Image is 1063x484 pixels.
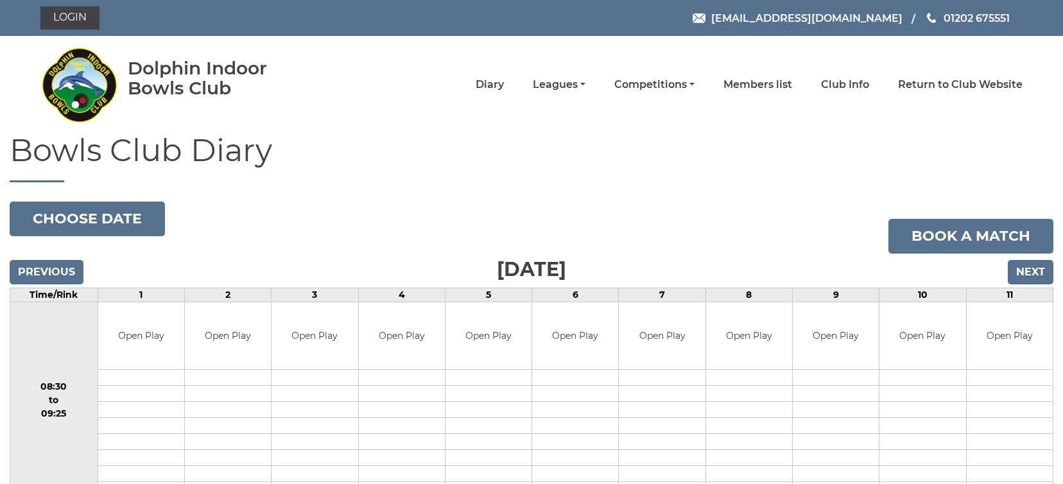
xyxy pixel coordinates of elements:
a: Leagues [533,78,585,92]
a: Book a match [888,219,1053,254]
td: 11 [966,288,1053,302]
button: Choose date [10,202,165,236]
td: Open Play [706,302,792,370]
h1: Bowls Club Diary [10,134,1053,182]
img: Email [693,13,705,23]
input: Previous [10,260,83,284]
td: Open Play [967,302,1053,370]
td: 6 [532,288,619,302]
img: Dolphin Indoor Bowls Club [40,40,117,130]
td: Open Play [185,302,271,370]
a: Club Info [821,78,869,92]
a: Diary [476,78,504,92]
td: Open Play [98,302,184,370]
td: 4 [358,288,445,302]
a: Competitions [614,78,695,92]
td: Open Play [619,302,705,370]
div: Dolphin Indoor Bowls Club [128,58,308,98]
span: 01202 675551 [944,12,1010,24]
td: 2 [184,288,271,302]
td: Open Play [445,302,531,370]
td: 10 [879,288,966,302]
td: 1 [98,288,184,302]
td: Open Play [272,302,358,370]
td: 5 [445,288,531,302]
a: Login [40,6,99,30]
td: 9 [792,288,879,302]
td: Open Play [532,302,618,370]
a: Members list [723,78,792,92]
td: Time/Rink [10,288,98,302]
td: 8 [705,288,792,302]
a: Phone us 01202 675551 [925,10,1010,26]
a: Return to Club Website [898,78,1023,92]
input: Next [1008,260,1053,284]
td: Open Play [359,302,445,370]
span: [EMAIL_ADDRESS][DOMAIN_NAME] [711,12,903,24]
img: Phone us [927,13,936,23]
a: Email [EMAIL_ADDRESS][DOMAIN_NAME] [693,10,903,26]
td: Open Play [879,302,965,370]
td: 3 [272,288,358,302]
td: 7 [619,288,705,302]
td: Open Play [793,302,879,370]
